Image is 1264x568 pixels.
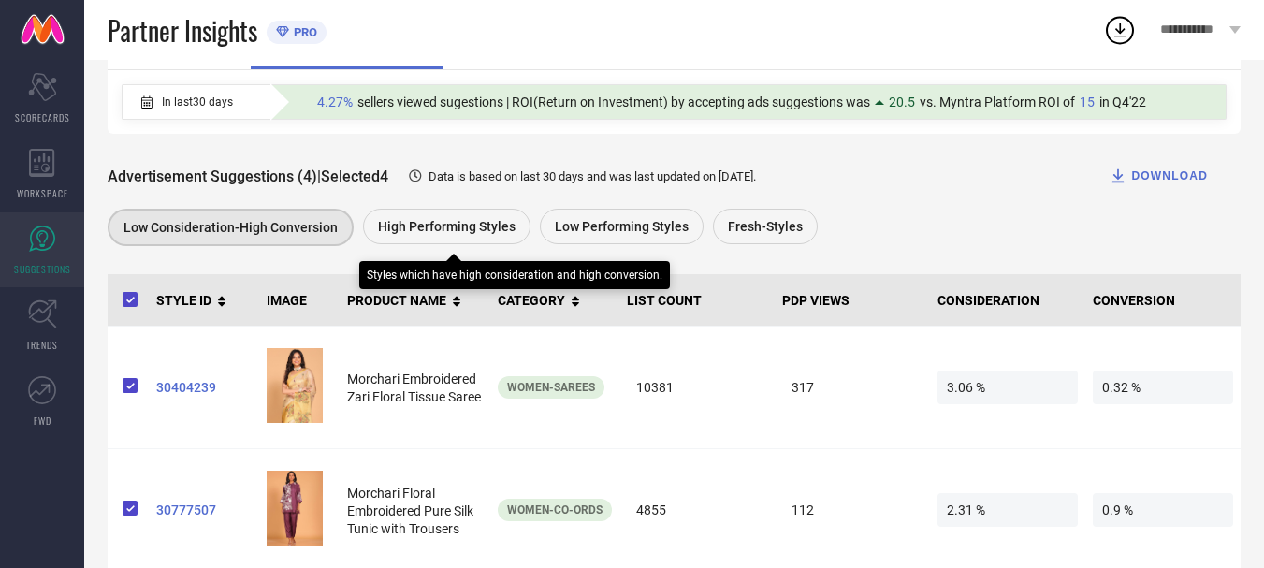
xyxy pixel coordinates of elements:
span: Partner Insights [108,11,257,50]
img: 9tpggejx_d55e8e257058436593188309af84c302.jpg [267,348,323,423]
div: Open download list [1103,13,1137,47]
span: WORKSPACE [17,186,68,200]
span: 10381 [627,371,767,404]
th: IMAGE [259,274,340,327]
div: Percentage of sellers who have viewed suggestions for the current Insight Type [308,90,1155,114]
span: 0.32 % [1093,371,1233,404]
th: PDP VIEWS [775,274,930,327]
span: Women-Co-Ords [507,503,603,517]
span: 112 [782,493,923,527]
span: Data is based on last 30 days and was last updated on [DATE] . [429,169,756,183]
span: 20.5 [889,95,915,109]
div: DOWNLOAD [1109,167,1208,185]
span: FWD [34,414,51,428]
img: E8uiTVPd_d96bd4626712407690402cd72814c07e.jpg [267,471,323,546]
a: 30404239 [156,380,252,395]
th: CONVERSION [1085,274,1241,327]
span: 4855 [627,493,767,527]
span: SCORECARDS [15,110,70,124]
span: Women-Sarees [507,381,595,394]
button: DOWNLOAD [1085,157,1231,195]
span: | [317,167,321,185]
th: CONSIDERATION [930,274,1085,327]
span: Morchari Embroidered Zari Floral Tissue Saree [347,371,481,404]
th: STYLE ID [149,274,259,327]
span: Low Consideration-High Conversion [123,220,338,235]
span: 0.9 % [1093,493,1233,527]
span: 4.27% [317,95,353,109]
span: High Performing Styles [378,219,516,234]
span: Advertisement Suggestions (4) [108,167,317,185]
span: 317 [782,371,923,404]
span: sellers viewed sugestions | ROI(Return on Investment) by accepting ads suggestions was [357,95,870,109]
span: 2.31 % [937,493,1078,527]
span: Fresh-Styles [728,219,803,234]
span: Selected 4 [321,167,388,185]
span: Morchari Floral Embroidered Pure Silk Tunic with Trousers [347,486,473,536]
span: In last 30 days [162,95,233,109]
span: TRENDS [26,338,58,352]
span: vs. Myntra Platform ROI of [920,95,1075,109]
th: LIST COUNT [619,274,775,327]
span: 3.06 % [937,371,1078,404]
span: SUGGESTIONS [14,262,71,276]
span: 15 [1080,95,1095,109]
span: PRO [289,25,317,39]
th: PRODUCT NAME [340,274,490,327]
th: CATEGORY [490,274,619,327]
span: in Q4'22 [1099,95,1146,109]
span: Low Performing Styles [555,219,689,234]
div: Styles which have high consideration and high conversion. [367,269,662,282]
a: 30777507 [156,502,252,517]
